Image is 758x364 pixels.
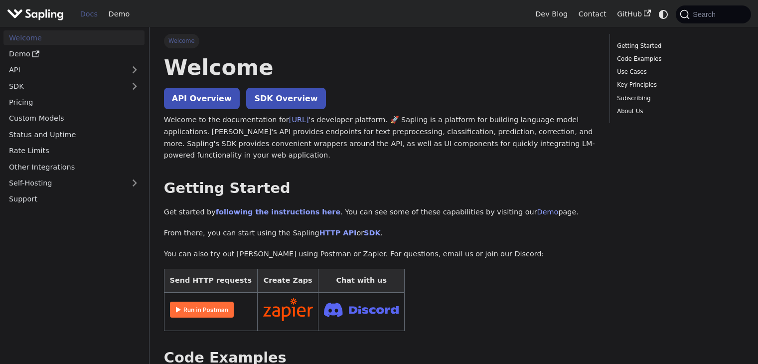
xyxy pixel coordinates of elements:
[7,7,64,21] img: Sapling.ai
[364,229,380,237] a: SDK
[319,229,357,237] a: HTTP API
[537,208,559,216] a: Demo
[257,269,318,293] th: Create Zaps
[164,54,595,81] h1: Welcome
[164,269,257,293] th: Send HTTP requests
[164,88,240,109] a: API Overview
[617,54,740,64] a: Code Examples
[216,208,340,216] a: following the instructions here
[3,63,125,77] a: API
[3,79,125,93] a: SDK
[164,227,595,239] p: From there, you can start using the Sapling or .
[676,5,751,23] button: Search (Command+K)
[318,269,405,293] th: Chat with us
[617,94,740,103] a: Subscribing
[3,144,145,158] a: Rate Limits
[75,6,103,22] a: Docs
[170,302,234,318] img: Run in Postman
[656,7,671,21] button: Switch between dark and light mode (currently system mode)
[617,41,740,51] a: Getting Started
[164,248,595,260] p: You can also try out [PERSON_NAME] using Postman or Zapier. For questions, email us or join our D...
[164,34,199,48] span: Welcome
[125,79,145,93] button: Expand sidebar category 'SDK'
[3,47,145,61] a: Demo
[3,192,145,206] a: Support
[125,63,145,77] button: Expand sidebar category 'API'
[617,107,740,116] a: About Us
[573,6,612,22] a: Contact
[164,34,595,48] nav: Breadcrumbs
[164,114,595,162] p: Welcome to the documentation for 's developer platform. 🚀 Sapling is a platform for building lang...
[289,116,309,124] a: [URL]
[3,95,145,110] a: Pricing
[246,88,325,109] a: SDK Overview
[7,7,67,21] a: Sapling.aiSapling.ai
[164,180,595,197] h2: Getting Started
[3,111,145,126] a: Custom Models
[3,176,145,190] a: Self-Hosting
[263,298,313,321] img: Connect in Zapier
[611,6,656,22] a: GitHub
[3,30,145,45] a: Welcome
[3,160,145,174] a: Other Integrations
[617,80,740,90] a: Key Principles
[103,6,135,22] a: Demo
[3,127,145,142] a: Status and Uptime
[530,6,573,22] a: Dev Blog
[324,300,399,320] img: Join Discord
[617,67,740,77] a: Use Cases
[164,206,595,218] p: Get started by . You can see some of these capabilities by visiting our page.
[690,10,722,18] span: Search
